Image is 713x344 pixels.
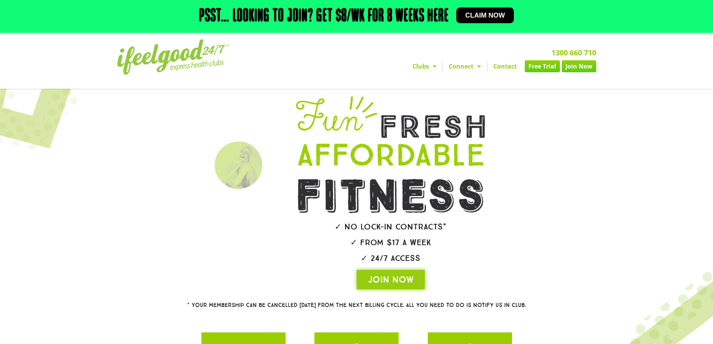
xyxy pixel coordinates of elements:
[287,60,596,72] nav: Menu
[275,223,506,231] h2: ✓ No lock-in contracts*
[551,48,596,58] a: 1300 660 710
[406,60,442,72] a: Clubs
[487,60,523,72] a: Contact
[562,60,596,72] a: Join Now
[160,302,553,308] h2: * Your membership can be cancelled [DATE] from the next billing cycle. All you need to do is noti...
[275,238,506,247] h2: ✓ From $17 a week
[456,7,514,23] a: Claim now
[465,12,505,19] span: Claim now
[525,60,560,72] a: Free Trial
[368,274,414,286] span: JOIN NOW
[275,254,506,262] h2: ✓ 24/7 Access
[199,7,449,25] h2: Psst… Looking to join? Get $8/wk for 8 weeks here
[443,60,487,72] a: Connect
[357,270,425,289] a: JOIN NOW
